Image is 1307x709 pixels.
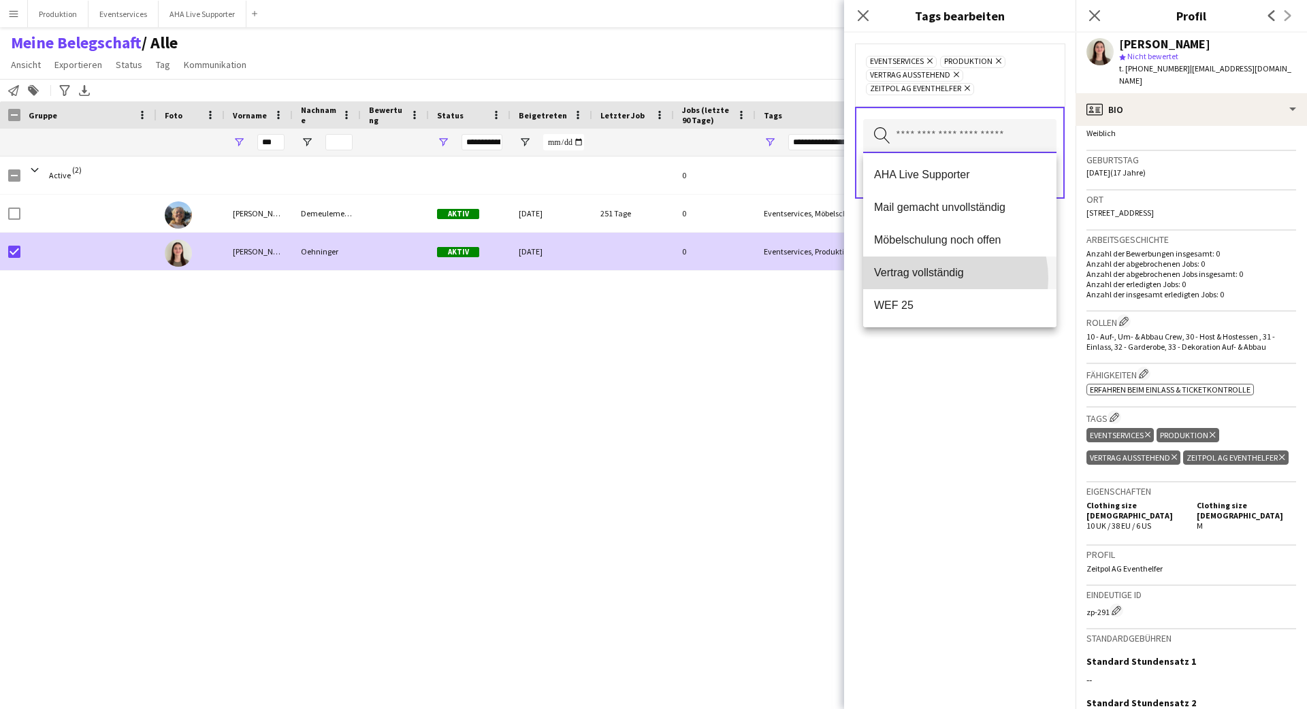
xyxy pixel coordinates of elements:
[11,33,142,53] a: Meine Belegschaft
[49,170,71,180] span: Active
[150,56,176,73] a: Tag
[293,233,361,270] div: Oehninger
[1086,589,1296,601] h3: Eindeutige ID
[1086,450,1180,465] div: Vertrag ausstehend
[1086,604,1296,617] div: zp-291
[592,195,674,232] div: 251 Tage
[233,110,267,120] span: Vorname
[1086,674,1296,686] div: --
[233,136,245,148] button: Filtermenü öffnen
[1119,38,1210,50] div: [PERSON_NAME]
[1086,632,1296,644] h3: Standardgebühren
[159,1,246,27] button: AHA Live Supporter
[369,105,404,125] span: Bewertung
[511,195,592,232] div: [DATE]
[874,168,1046,181] span: AHA Live Supporter
[519,136,531,148] button: Filtermenü öffnen
[1086,655,1196,667] h3: Standard Stundensatz 1
[944,56,993,67] span: Produktion
[1076,93,1307,126] div: Bio
[165,201,192,229] img: Lily-Rose Demeulemeester
[543,134,584,150] input: Beigetreten Filtereingang
[1086,410,1296,425] h3: Tags
[5,82,22,99] app-action-btn: Belegschaft benachrichtigen
[88,1,159,27] button: Eventservices
[764,110,782,120] span: Tags
[1197,500,1296,521] h5: Clothing size [DEMOGRAPHIC_DATA]
[1086,279,1296,289] p: Anzahl der erledigten Jobs: 0
[1086,259,1296,269] p: Anzahl der abgebrochenen Jobs: 0
[1086,331,1275,352] span: 10 - Auf-, Um- & Abbau Crew, 30 - Host & Hostessen , 31 - Einlass, 32 - Garderobe, 33 - Dekoratio...
[1086,128,1116,138] span: Weiblich
[1119,63,1291,86] span: | [EMAIL_ADDRESS][DOMAIN_NAME]
[764,136,776,148] button: Filtermenü öffnen
[1090,384,1250,395] span: Erfahren beim Einlass & Ticketkontrolle
[142,33,178,53] span: Alle
[225,233,293,270] div: [PERSON_NAME]
[1119,63,1190,73] span: t. [PHONE_NUMBER]
[1086,289,1296,299] p: Anzahl der insgesamt erledigten Jobs: 0
[76,82,93,99] app-action-btn: XLSX exportieren
[1086,208,1154,218] span: [STREET_ADDRESS]
[1086,521,1151,531] span: 10 UK / 38 EU / 6 US
[156,59,170,71] span: Tag
[49,56,108,73] a: Exportieren
[682,105,731,125] span: Jobs (letzte 90 Tage)
[1086,193,1296,205] h3: Ort
[325,134,353,150] input: Nachname Filtereingang
[1086,269,1296,279] p: Anzahl der abgebrochenen Jobs insgesamt: 0
[437,209,479,219] span: Aktiv
[54,59,102,71] span: Exportieren
[1076,7,1307,24] h3: Profil
[870,56,924,67] span: Eventservices
[511,233,592,270] div: [DATE]
[5,56,46,73] a: Ansicht
[844,7,1076,24] h3: Tags bearbeiten
[1086,233,1296,246] h3: Arbeitsgeschichte
[874,233,1046,246] span: Möbelschulung noch offen
[165,240,192,267] img: Lili Oehninger
[1183,450,1288,465] div: Zeitpol AG Eventhelfer
[184,59,246,71] span: Kommunikation
[1086,485,1296,497] h3: Eigenschaften
[257,134,285,150] input: Vorname Filtereingang
[1157,428,1219,442] div: Produktion
[1197,521,1203,531] span: M
[1086,428,1154,442] div: Eventservices
[1086,154,1296,166] h3: Geburtstag
[437,110,464,120] span: Status
[874,299,1046,312] span: WEF 25
[870,84,961,95] span: Zeitpol AG Eventhelfer
[756,233,873,270] div: Eventservices, Produktion, Vertrag ausstehend, Zeitpol AG Eventhelfer
[116,59,142,71] span: Status
[29,110,57,120] span: Gruppe
[1086,548,1296,561] h3: Profil
[674,233,756,270] div: 0
[519,110,567,120] span: Beigetreten
[225,195,293,232] div: [PERSON_NAME]
[1086,367,1296,381] h3: Fähigkeiten
[674,195,756,232] div: 0
[25,82,42,99] app-action-btn: Zum Tag hinzufügen
[293,195,361,232] div: Demeulemeester
[870,70,950,81] span: Vertrag ausstehend
[1086,167,1146,178] span: [DATE] (17 Jahre)
[1086,248,1296,259] p: Anzahl der Bewerbungen insgesamt: 0
[11,59,41,71] span: Ansicht
[57,82,73,99] app-action-btn: Erweiterte Filter
[301,136,313,148] button: Filtermenü öffnen
[600,110,645,120] span: Letzter Job
[28,1,88,27] button: Produktion
[72,156,82,183] span: (2)
[874,266,1046,279] span: Vertrag vollständig
[110,56,148,73] a: Status
[874,201,1046,214] span: Mail gemacht unvollständig
[437,247,479,257] span: Aktiv
[178,56,252,73] a: Kommunikation
[756,195,873,232] div: Eventservices, Möbelschulung noch offen, Produktion, Vertrag vollständig, Zeitpol AG Eventhelfer
[1086,697,1196,709] h3: Standard Stundensatz 2
[1127,51,1178,61] span: Nicht bewertet
[1086,563,1296,574] p: Zeitpol AG Eventhelfer
[1086,500,1186,521] h5: Clothing size [DEMOGRAPHIC_DATA]
[165,110,182,120] span: Foto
